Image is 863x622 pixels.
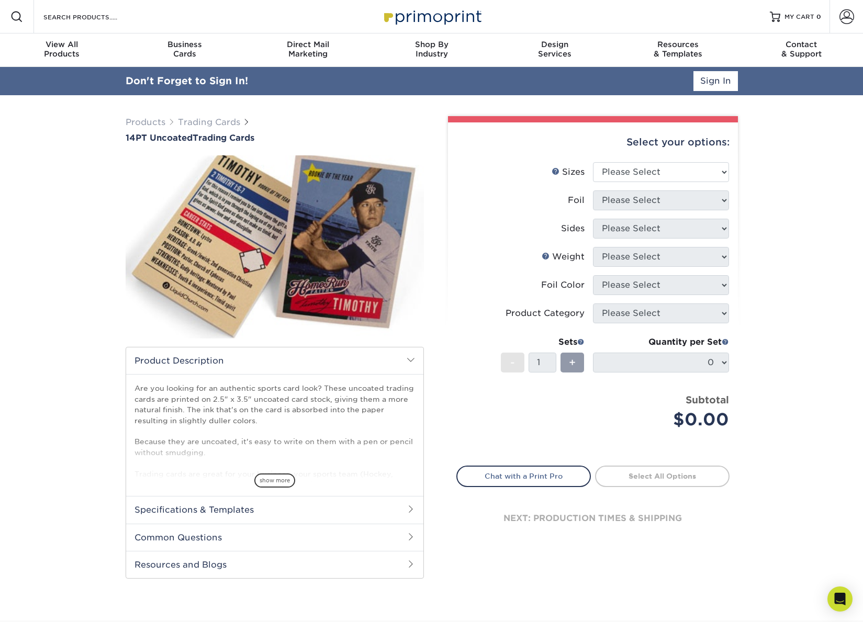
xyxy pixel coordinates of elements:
div: & Templates [617,40,740,59]
span: Shop By [370,40,494,49]
div: Don't Forget to Sign In! [126,74,248,88]
div: Quantity per Set [593,336,729,348]
img: Primoprint [379,5,484,28]
div: Cards [124,40,247,59]
h1: Trading Cards [126,133,424,143]
a: Resources& Templates [617,33,740,67]
a: Chat with a Print Pro [456,466,591,487]
h2: Specifications & Templates [126,496,423,523]
h2: Common Questions [126,524,423,551]
a: Products [126,117,165,127]
div: Industry [370,40,494,59]
span: + [569,355,576,370]
a: Shop ByIndustry [370,33,494,67]
div: Foil Color [541,279,585,291]
span: Business [124,40,247,49]
a: DesignServices [493,33,617,67]
span: Resources [617,40,740,49]
span: show more [254,473,295,488]
a: Direct MailMarketing [246,33,370,67]
strong: Subtotal [686,394,729,405]
div: $0.00 [601,407,729,432]
a: 14PT UncoatedTrading Cards [126,133,424,143]
input: SEARCH PRODUCTS..... [42,10,144,23]
span: Design [493,40,617,49]
span: - [510,355,515,370]
div: Weight [542,251,585,263]
span: 0 [816,13,821,20]
div: Marketing [246,40,370,59]
span: Contact [739,40,863,49]
a: BusinessCards [124,33,247,67]
div: Product Category [506,307,585,320]
div: Services [493,40,617,59]
span: 14PT Uncoated [126,133,193,143]
div: Sizes [552,166,585,178]
div: next: production times & shipping [456,487,730,550]
div: Foil [568,194,585,207]
img: 14PT Uncoated 01 [126,144,424,350]
div: Select your options: [456,122,730,162]
a: Sign In [693,71,738,91]
a: Trading Cards [178,117,240,127]
a: Select All Options [595,466,730,487]
h2: Resources and Blogs [126,551,423,578]
span: MY CART [784,13,814,21]
h2: Product Description [126,347,423,374]
div: & Support [739,40,863,59]
div: Sets [501,336,585,348]
p: Are you looking for an authentic sports card look? These uncoated trading cards are printed on 2.... [135,383,415,500]
a: Contact& Support [739,33,863,67]
div: Open Intercom Messenger [827,586,853,612]
span: Direct Mail [246,40,370,49]
div: Sides [561,222,585,235]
